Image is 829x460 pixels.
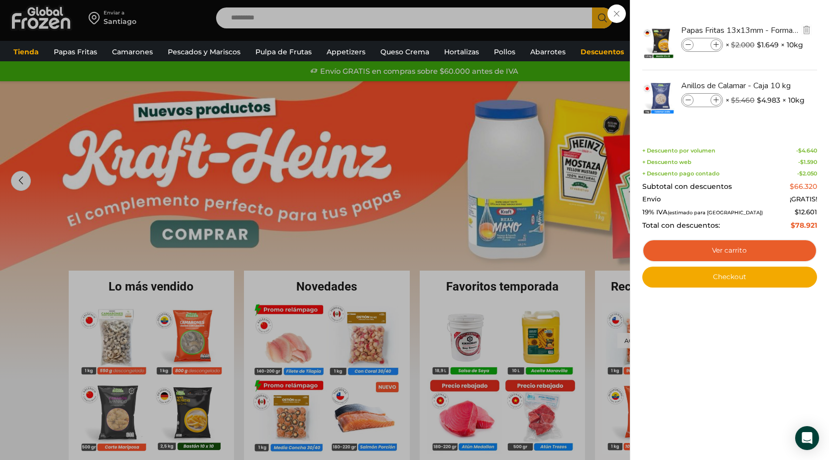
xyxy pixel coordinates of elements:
[642,170,719,177] span: + Descuento pago contado
[642,159,692,165] span: + Descuento web
[798,159,817,165] span: -
[642,221,720,230] span: Total con descuentos:
[668,210,763,215] small: (estimado para [GEOGRAPHIC_DATA])
[107,42,158,61] a: Camarones
[525,42,571,61] a: Abarrotes
[642,195,661,203] span: Envío
[790,182,817,191] bdi: 66.320
[731,96,735,105] span: $
[757,40,779,50] bdi: 1.649
[799,170,817,177] bdi: 2.050
[642,148,715,154] span: + Descuento por volumen
[489,42,520,61] a: Pollos
[799,170,803,177] span: $
[731,96,754,105] bdi: 5.460
[322,42,370,61] a: Appetizers
[795,208,817,216] span: 12.601
[695,95,710,106] input: Product quantity
[790,195,817,203] span: ¡GRATIS!
[642,182,732,191] span: Subtotal con descuentos
[642,267,817,288] a: Checkout
[642,208,763,216] span: 19% IVA
[791,221,817,230] bdi: 78.921
[163,42,245,61] a: Pescados y Mariscos
[642,239,817,262] a: Ver carrito
[49,42,102,61] a: Papas Fritas
[8,42,44,61] a: Tienda
[796,148,817,154] span: -
[681,80,800,91] a: Anillos de Calamar - Caja 10 kg
[250,42,317,61] a: Pulpa de Frutas
[797,170,817,177] span: -
[798,147,802,154] span: $
[802,25,811,34] img: Eliminar Papas Fritas 13x13mm - Formato 2,5 kg - Caja 10 kg del carrito
[375,42,434,61] a: Queso Crema
[800,158,817,165] bdi: 1.590
[757,40,761,50] span: $
[731,40,735,49] span: $
[695,39,710,50] input: Product quantity
[795,426,819,450] div: Open Intercom Messenger
[681,25,800,36] a: Papas Fritas 13x13mm - Formato 2,5 kg - Caja 10 kg
[439,42,484,61] a: Hortalizas
[731,40,754,49] bdi: 2.000
[795,208,799,216] span: $
[800,158,804,165] span: $
[801,24,812,37] a: Eliminar Papas Fritas 13x13mm - Formato 2,5 kg - Caja 10 kg del carrito
[790,182,794,191] span: $
[725,93,805,107] span: × × 10kg
[725,38,803,52] span: × × 10kg
[798,147,817,154] bdi: 4.640
[576,42,629,61] a: Descuentos
[757,95,761,105] span: $
[791,221,795,230] span: $
[757,95,780,105] bdi: 4.983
